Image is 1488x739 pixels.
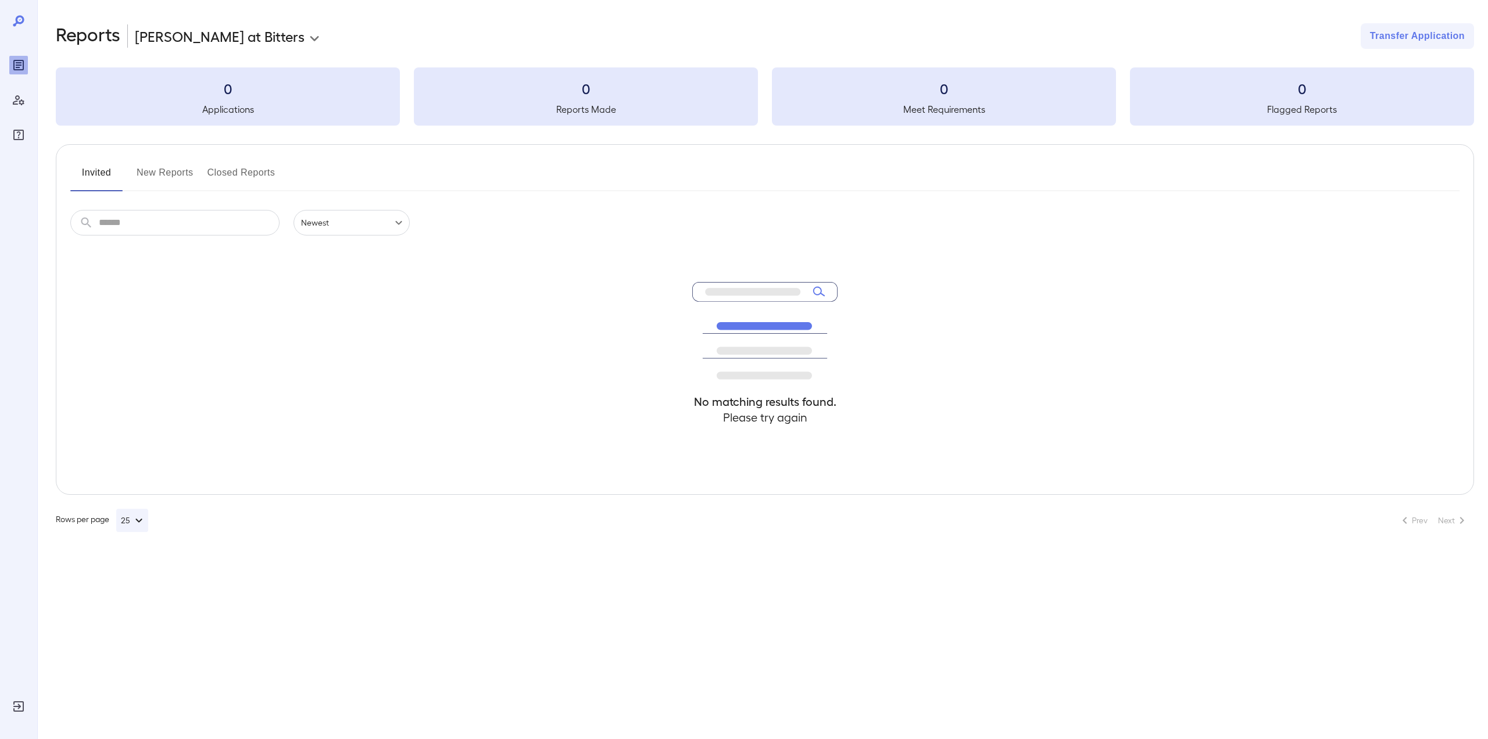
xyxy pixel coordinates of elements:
[116,509,148,532] button: 25
[772,79,1116,98] h3: 0
[9,697,28,716] div: Log Out
[56,509,148,532] div: Rows per page
[56,102,400,116] h5: Applications
[692,394,838,409] h4: No matching results found.
[1393,511,1474,530] nav: pagination navigation
[56,79,400,98] h3: 0
[208,163,276,191] button: Closed Reports
[414,102,758,116] h5: Reports Made
[70,163,123,191] button: Invited
[1130,79,1474,98] h3: 0
[414,79,758,98] h3: 0
[56,23,120,49] h2: Reports
[692,409,838,425] h4: Please try again
[135,27,305,45] p: [PERSON_NAME] at Bitters
[772,102,1116,116] h5: Meet Requirements
[294,210,410,235] div: Newest
[9,91,28,109] div: Manage Users
[56,67,1474,126] summary: 0Applications0Reports Made0Meet Requirements0Flagged Reports
[9,56,28,74] div: Reports
[137,163,194,191] button: New Reports
[9,126,28,144] div: FAQ
[1130,102,1474,116] h5: Flagged Reports
[1361,23,1474,49] button: Transfer Application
